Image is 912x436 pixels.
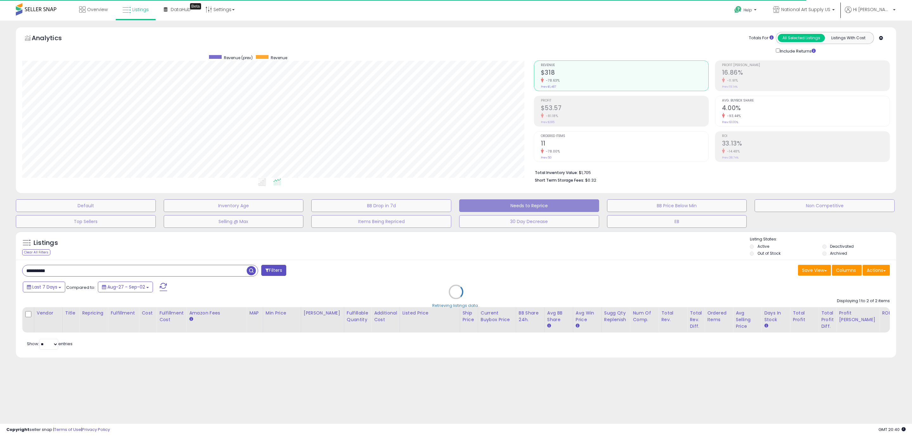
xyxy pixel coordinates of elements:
[541,140,708,148] h2: 11
[607,215,747,228] button: EB
[164,199,304,212] button: Inventory Age
[607,199,747,212] button: BB Price Below Min
[541,64,708,67] span: Revenue
[535,170,578,175] b: Total Inventory Value:
[541,99,708,103] span: Profit
[541,85,556,89] small: Prev: $1,487
[190,3,201,9] div: Tooltip anchor
[32,34,74,44] h5: Analytics
[722,140,890,148] h2: 33.13%
[544,78,560,83] small: -78.63%
[722,120,738,124] small: Prev: 61.00%
[459,215,599,228] button: 30 Day Decrease
[722,99,890,103] span: Avg. Buybox Share
[171,6,191,13] span: DataHub
[544,149,560,154] small: -78.00%
[164,215,304,228] button: Selling @ Max
[825,34,872,42] button: Listings With Cost
[541,120,554,124] small: Prev: $285
[311,199,451,212] button: BB Drop in 7d
[271,55,287,60] span: Revenue
[725,78,738,83] small: -11.91%
[749,35,774,41] div: Totals For
[541,104,708,113] h2: $53.57
[722,104,890,113] h2: 4.00%
[722,85,738,89] small: Prev: 19.14%
[535,168,885,176] li: $1,705
[535,178,584,183] b: Short Term Storage Fees:
[132,6,149,13] span: Listings
[853,6,891,13] span: Hi [PERSON_NAME]
[722,156,738,159] small: Prev: 38.74%
[16,199,156,212] button: Default
[541,69,708,78] h2: $318
[755,199,895,212] button: Non Competitive
[541,134,708,138] span: Ordered Items
[729,1,763,21] a: Help
[781,6,830,13] span: National Art Supply US
[432,303,480,308] div: Retrieving listings data..
[16,215,156,228] button: Top Sellers
[744,7,752,13] span: Help
[771,47,823,54] div: Include Returns
[224,55,253,60] span: Revenue (prev)
[734,6,742,14] i: Get Help
[87,6,108,13] span: Overview
[722,69,890,78] h2: 16.86%
[541,156,552,159] small: Prev: 50
[722,64,890,67] span: Profit [PERSON_NAME]
[311,215,451,228] button: Items Being Repriced
[778,34,825,42] button: All Selected Listings
[722,134,890,138] span: ROI
[459,199,599,212] button: Needs to Reprice
[725,149,740,154] small: -14.48%
[544,114,558,118] small: -81.18%
[585,177,596,183] span: $0.32
[725,114,741,118] small: -93.44%
[845,6,896,21] a: Hi [PERSON_NAME]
